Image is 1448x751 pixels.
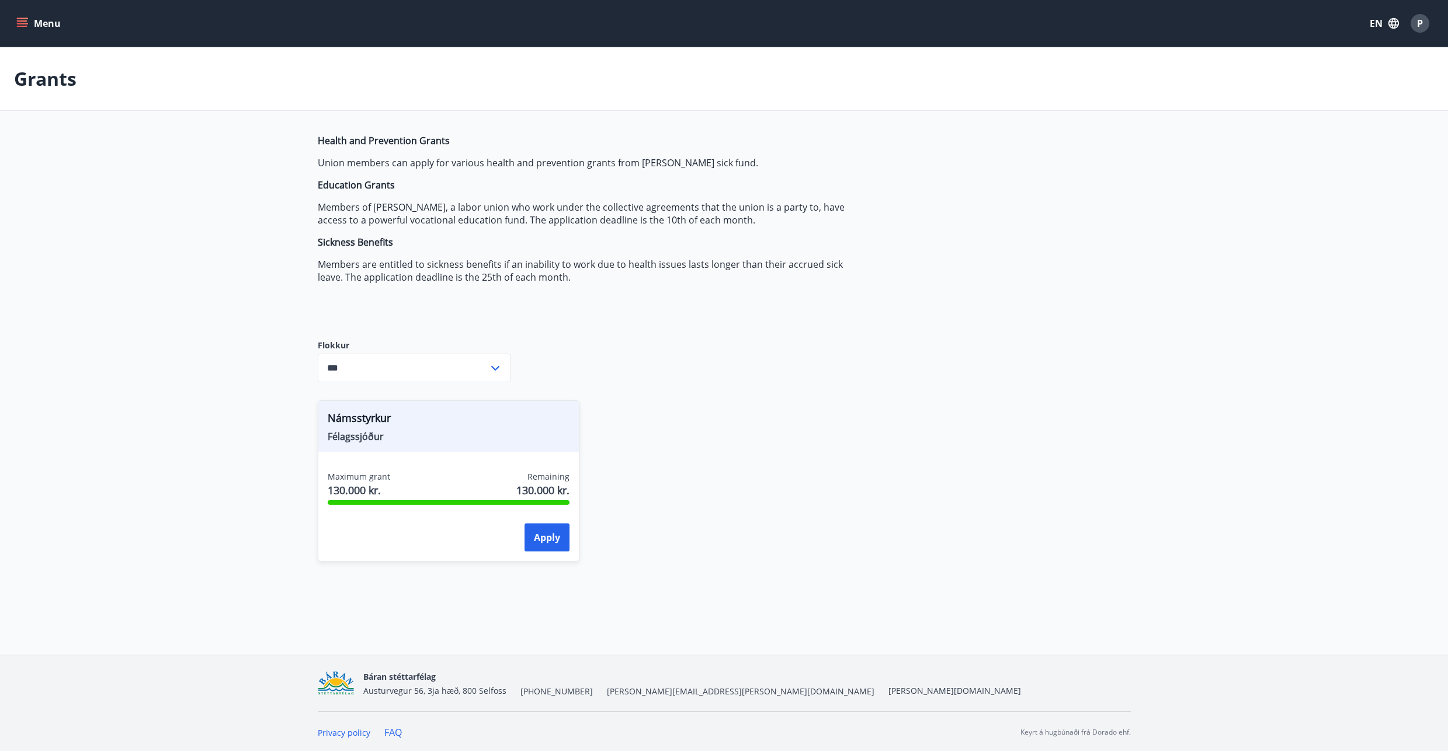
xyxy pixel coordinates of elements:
[318,258,869,284] p: Members are entitled to sickness benefits if an inability to work due to health issues lasts long...
[318,671,355,696] img: Bz2lGXKH3FXEIQKvoQ8VL0Fr0uCiWgfgA3I6fSs8.png
[888,685,1021,696] a: [PERSON_NAME][DOMAIN_NAME]
[516,483,570,498] span: 130.000 kr.
[328,430,570,443] span: Félagssjóður
[1417,17,1423,30] span: P
[318,156,869,169] p: Union members can apply for various health and prevention grants from [PERSON_NAME] sick fund.
[328,483,390,498] span: 130.000 kr.
[318,340,511,351] label: Flokkur
[363,685,506,696] span: Austurvegur 56, 3ja hæð, 800 Selfoss
[607,686,874,697] span: [PERSON_NAME][EMAIL_ADDRESS][PERSON_NAME][DOMAIN_NAME]
[1406,9,1434,37] button: P
[318,236,393,249] strong: Sickness Benefits
[14,66,77,92] p: Grants
[318,134,450,147] strong: Health and Prevention Grants
[318,179,395,191] strong: Education Grants
[14,13,65,34] button: menu
[527,471,570,483] span: Remaining
[520,686,593,697] span: [PHONE_NUMBER]
[1020,727,1131,738] p: Keyrt á hugbúnaði frá Dorado ehf.
[318,727,370,738] a: Privacy policy
[525,523,570,551] button: Apply
[1365,13,1404,34] button: EN
[328,471,390,483] span: Maximum grant
[328,410,570,430] span: Námsstyrkur
[318,201,869,226] p: Members of [PERSON_NAME], a labor union who work under the collective agreements that the union i...
[384,726,402,739] a: FAQ
[363,671,436,682] span: Báran stéttarfélag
